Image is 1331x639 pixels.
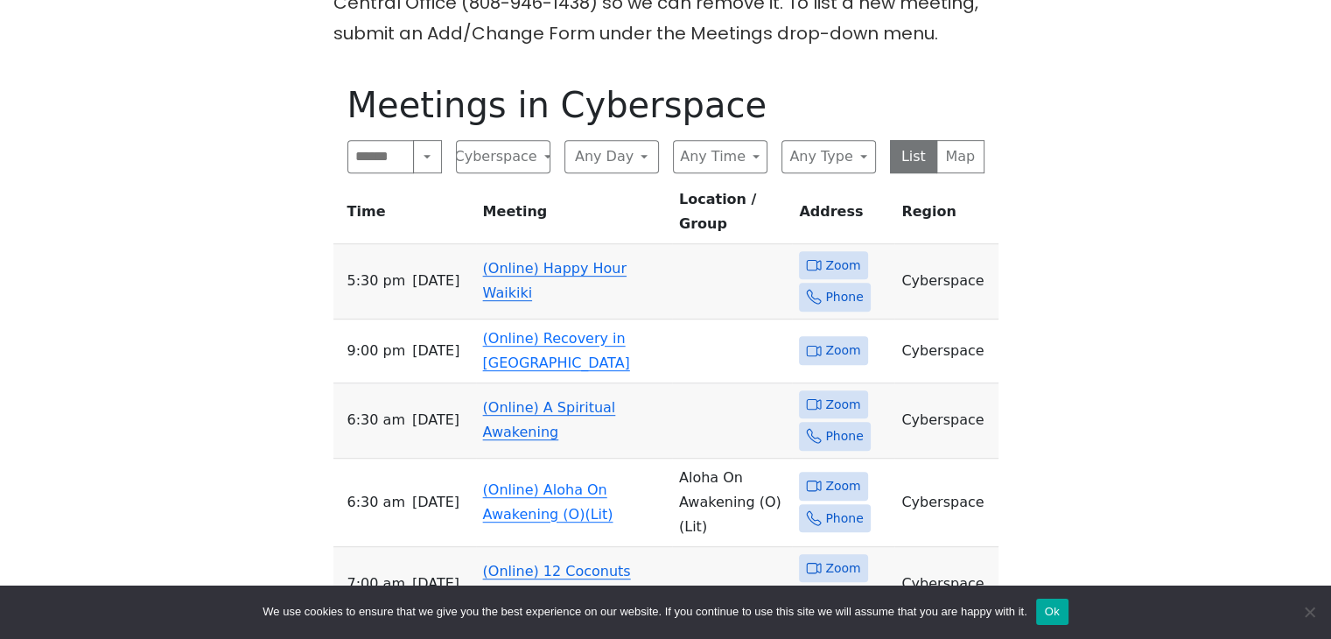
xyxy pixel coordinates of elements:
[333,187,476,244] th: Time
[456,140,550,173] button: Cyberspace
[825,286,863,308] span: Phone
[483,330,630,371] a: (Online) Recovery in [GEOGRAPHIC_DATA]
[347,140,415,173] input: Search
[825,255,860,277] span: Zoom
[1300,603,1318,621] span: No
[781,140,876,173] button: Any Type
[483,399,616,440] a: (Online) A Spiritual Awakening
[894,547,998,622] td: Cyberspace
[936,140,984,173] button: Map
[263,603,1026,621] span: We use cookies to ensure that we give you the best experience on our website. If you continue to ...
[413,140,441,173] button: Search
[347,84,984,126] h1: Meetings in Cyberspace
[894,459,998,547] td: Cyberspace
[412,572,459,596] span: [DATE]
[347,408,405,432] span: 6:30 AM
[825,508,863,530] span: Phone
[672,187,792,244] th: Location / Group
[894,383,998,459] td: Cyberspace
[1036,599,1068,625] button: Ok
[890,140,938,173] button: List
[347,490,405,515] span: 6:30 AM
[825,340,860,362] span: Zoom
[412,490,459,515] span: [DATE]
[792,187,894,244] th: Address
[347,572,405,596] span: 7:00 AM
[673,140,767,173] button: Any Time
[564,140,659,173] button: Any Day
[347,339,406,363] span: 9:00 PM
[476,187,672,244] th: Meeting
[412,269,459,293] span: [DATE]
[825,475,860,497] span: Zoom
[825,558,860,579] span: Zoom
[412,339,459,363] span: [DATE]
[825,394,860,416] span: Zoom
[347,269,406,293] span: 5:30 PM
[483,260,627,301] a: (Online) Happy Hour Waikiki
[894,244,998,319] td: Cyberspace
[894,319,998,383] td: Cyberspace
[825,425,863,447] span: Phone
[483,563,631,604] a: (Online) 12 Coconuts Waikiki
[483,481,613,523] a: (Online) Aloha On Awakening (O)(Lit)
[412,408,459,432] span: [DATE]
[894,187,998,244] th: Region
[672,459,792,547] td: Aloha On Awakening (O) (Lit)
